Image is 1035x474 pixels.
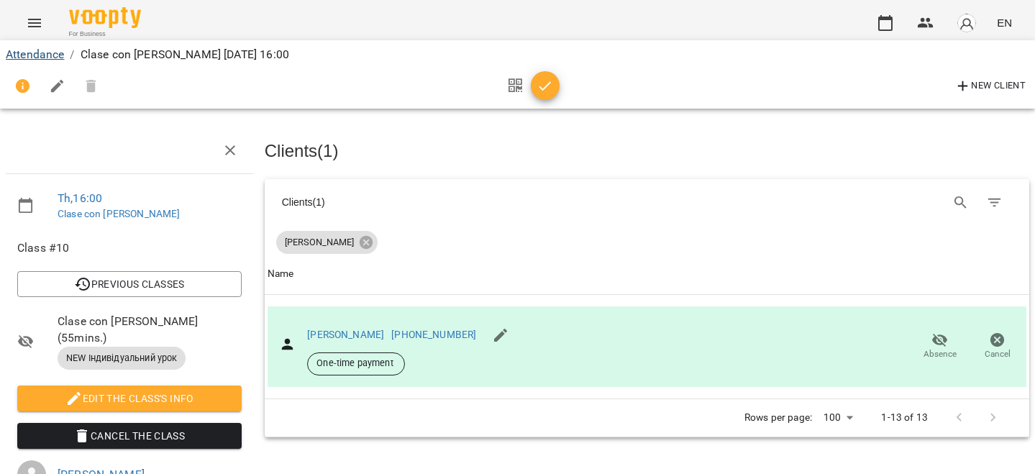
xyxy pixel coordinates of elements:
p: Rows per page: [744,411,812,425]
h3: Clients ( 1 ) [265,142,1029,160]
button: Filter [977,186,1012,220]
div: Sort [268,265,294,283]
img: avatar_s.png [957,13,977,33]
span: EN [997,15,1012,30]
p: Clase con [PERSON_NAME] [DATE] 16:00 [81,46,289,63]
button: EN [991,9,1018,36]
span: For Business [69,29,141,39]
span: Cancel the class [29,427,230,445]
span: One-time payment [308,357,404,370]
span: Edit the class's Info [29,390,230,407]
nav: breadcrumb [6,46,1029,63]
span: Class #10 [17,240,242,257]
a: [PERSON_NAME] [307,329,384,340]
button: New Client [951,75,1029,98]
button: Search [944,186,978,220]
button: Cancel [969,327,1026,367]
div: Clients ( 1 ) [282,195,634,209]
a: Attendance [6,47,64,61]
div: Table Toolbar [265,179,1029,225]
a: [PHONE_NUMBER] [391,329,476,340]
span: Absence [924,348,957,360]
div: [PERSON_NAME] [276,231,378,254]
button: Absence [911,327,969,367]
span: New Client [954,78,1026,95]
a: Th , 16:00 [58,191,102,205]
button: Edit the class's Info [17,386,242,411]
span: Clase con [PERSON_NAME] ( 55 mins. ) [58,313,242,347]
button: Previous Classes [17,271,242,297]
li: / [70,46,74,63]
span: NEW Індивідуальний урок [58,352,186,365]
span: Cancel [985,348,1011,360]
span: Previous Classes [29,275,230,293]
a: Clase con [PERSON_NAME] [58,208,180,219]
button: Cancel the class [17,423,242,449]
span: Name [268,265,1026,283]
img: Voopty Logo [69,7,141,28]
p: 1-13 of 13 [881,411,927,425]
div: 100 [818,407,858,428]
div: Name [268,265,294,283]
span: [PERSON_NAME] [276,236,363,249]
button: Menu [17,6,52,40]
